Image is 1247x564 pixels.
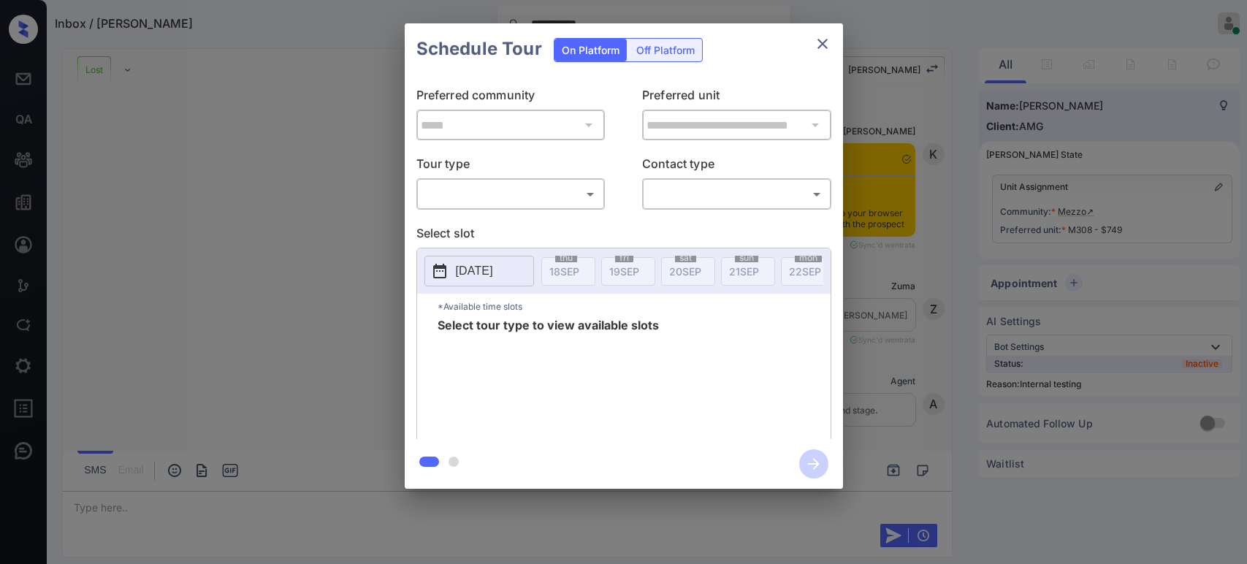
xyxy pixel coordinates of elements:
p: Preferred unit [642,86,831,110]
span: Select tour type to view available slots [438,319,659,436]
button: close [808,29,837,58]
p: Contact type [642,155,831,178]
div: Off Platform [629,39,702,61]
div: On Platform [554,39,627,61]
p: [DATE] [456,262,493,280]
h2: Schedule Tour [405,23,554,75]
p: Select slot [416,224,831,248]
p: *Available time slots [438,294,831,319]
p: Preferred community [416,86,606,110]
button: [DATE] [424,256,534,286]
p: Tour type [416,155,606,178]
